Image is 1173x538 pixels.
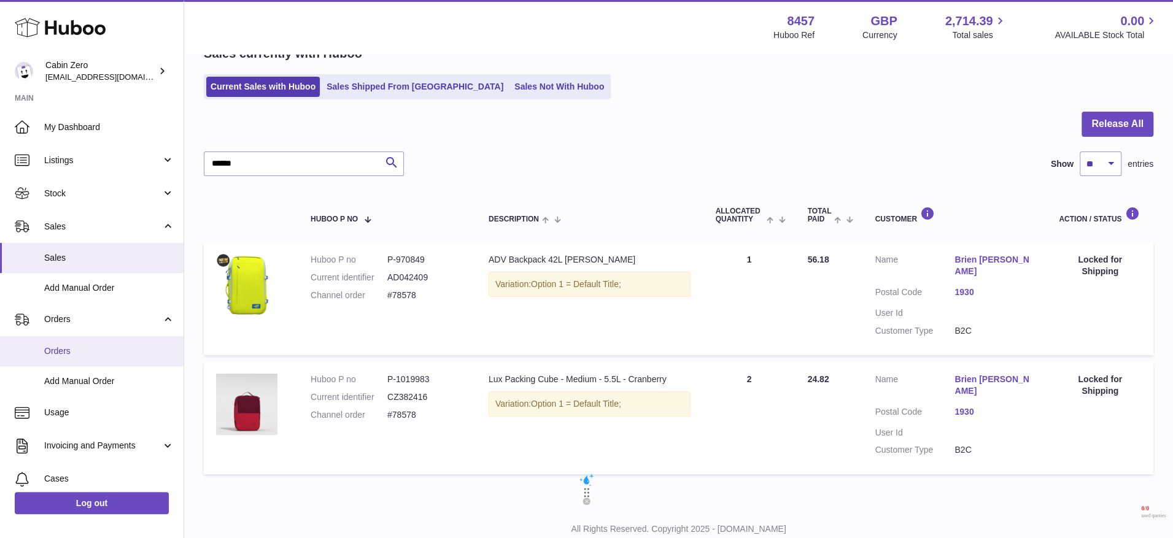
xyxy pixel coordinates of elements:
[311,254,387,266] dt: Huboo P no
[216,254,277,315] img: ADV-42L-Mojito-Lime-FRONT_1d676703-23f1-4305-b3ad-70c144da5948.jpg
[1059,254,1141,277] div: Locked for Shipping
[311,272,387,283] dt: Current identifier
[1059,374,1141,397] div: Locked for Shipping
[311,391,387,403] dt: Current identifier
[510,77,608,97] a: Sales Not With Huboo
[311,409,387,421] dt: Channel order
[875,444,954,456] dt: Customer Type
[703,242,795,355] td: 1
[1141,505,1166,513] span: 0 / 0
[387,409,464,421] dd: #78578
[875,286,954,301] dt: Postal Code
[311,374,387,385] dt: Huboo P no
[773,29,815,41] div: Huboo Ref
[387,391,464,403] dd: CZ382416
[387,374,464,385] dd: P-1019983
[807,374,829,384] span: 24.82
[1055,13,1158,41] a: 0.00 AVAILABLE Stock Total
[1082,112,1153,137] button: Release All
[954,444,1034,456] dd: B2C
[45,72,180,82] span: [EMAIL_ADDRESS][DOMAIN_NAME]
[862,29,897,41] div: Currency
[489,391,691,417] div: Variation:
[44,282,174,294] span: Add Manual Order
[1120,13,1144,29] span: 0.00
[1059,207,1141,223] div: Action / Status
[44,121,174,133] span: My Dashboard
[44,155,161,166] span: Listings
[875,254,954,280] dt: Name
[952,29,1007,41] span: Total sales
[311,290,387,301] dt: Channel order
[954,325,1034,337] dd: B2C
[875,406,954,421] dt: Postal Code
[44,345,174,357] span: Orders
[807,207,831,223] span: Total paid
[1128,158,1153,170] span: entries
[206,77,320,97] a: Current Sales with Huboo
[44,375,174,387] span: Add Manual Order
[387,290,464,301] dd: #78578
[954,286,1034,298] a: 1930
[489,215,539,223] span: Description
[875,325,954,337] dt: Customer Type
[204,45,362,62] h2: Sales currently with Huboo
[531,399,621,409] span: Option 1 = Default Title;
[875,207,1034,223] div: Customer
[44,440,161,452] span: Invoicing and Payments
[44,313,161,325] span: Orders
[44,252,174,264] span: Sales
[870,13,897,29] strong: GBP
[311,215,358,223] span: Huboo P no
[703,361,795,474] td: 2
[322,77,508,97] a: Sales Shipped From [GEOGRAPHIC_DATA]
[945,13,1007,41] a: 2,714.39 Total sales
[875,374,954,400] dt: Name
[875,307,954,319] dt: User Id
[954,254,1034,277] a: Brien [PERSON_NAME]
[954,406,1034,418] a: 1930
[489,272,691,297] div: Variation:
[875,427,954,439] dt: User Id
[1051,158,1074,170] label: Show
[807,255,829,264] span: 56.18
[489,374,691,385] div: Lux Packing Cube - Medium - 5.5L - Cranberry
[1055,29,1158,41] span: AVAILABLE Stock Total
[44,188,161,199] span: Stock
[44,473,174,485] span: Cases
[954,374,1034,397] a: Brien [PERSON_NAME]
[787,13,815,29] strong: 8457
[387,272,464,283] dd: AD042409
[44,221,161,232] span: Sales
[216,374,277,435] img: LUX-SIZE-M-CRANBERRY-FRONT.jpg
[45,60,156,83] div: Cabin Zero
[531,279,621,289] span: Option 1 = Default Title;
[387,254,464,266] dd: P-970849
[15,492,169,514] a: Log out
[15,62,33,80] img: huboo@cabinzero.com
[489,254,691,266] div: ADV Backpack 42L [PERSON_NAME]
[945,13,993,29] span: 2,714.39
[44,407,174,418] span: Usage
[1141,513,1166,519] span: used queries
[194,523,1163,535] p: All Rights Reserved. Copyright 2025 - [DOMAIN_NAME]
[715,207,764,223] span: ALLOCATED Quantity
